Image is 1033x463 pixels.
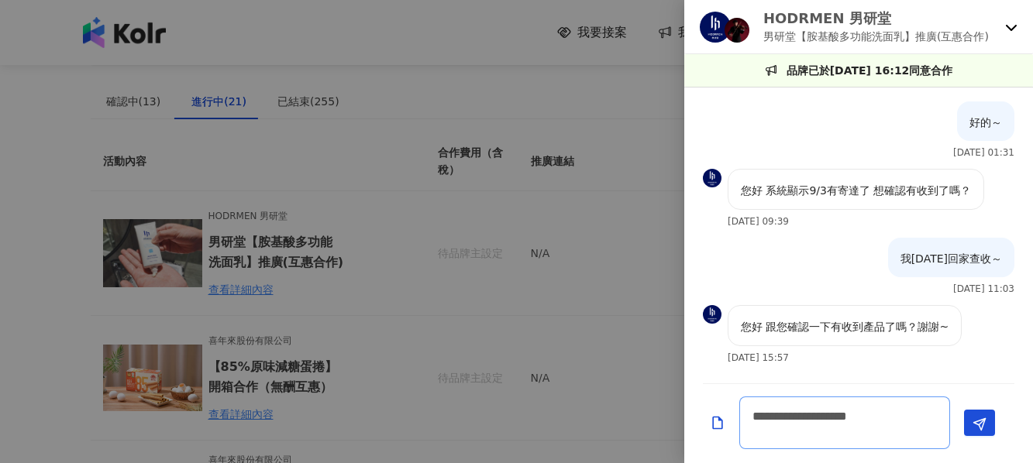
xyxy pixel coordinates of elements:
[741,318,949,335] p: 您好 跟您確認一下有收到產品了嗎？謝謝~
[763,28,989,45] p: 男研堂【胺基酸多功能洗面乳】推廣(互惠合作)
[763,9,989,28] p: HODRMEN 男研堂
[703,305,721,324] img: KOL Avatar
[725,18,749,43] img: KOL Avatar
[741,182,971,199] p: 您好 系統顯示9/3有寄達了 想確認有收到了嗎？
[728,216,789,227] p: [DATE] 09:39
[900,250,1002,267] p: 我[DATE]回家查收～
[700,12,731,43] img: KOL Avatar
[703,169,721,187] img: KOL Avatar
[787,62,953,79] p: 品牌已於[DATE] 16:12同意合作
[969,114,1002,131] p: 好的～
[710,410,725,437] button: Add a file
[964,410,995,436] button: Send
[728,352,789,363] p: [DATE] 15:57
[953,283,1014,294] p: [DATE] 11:03
[953,147,1014,158] p: [DATE] 01:31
